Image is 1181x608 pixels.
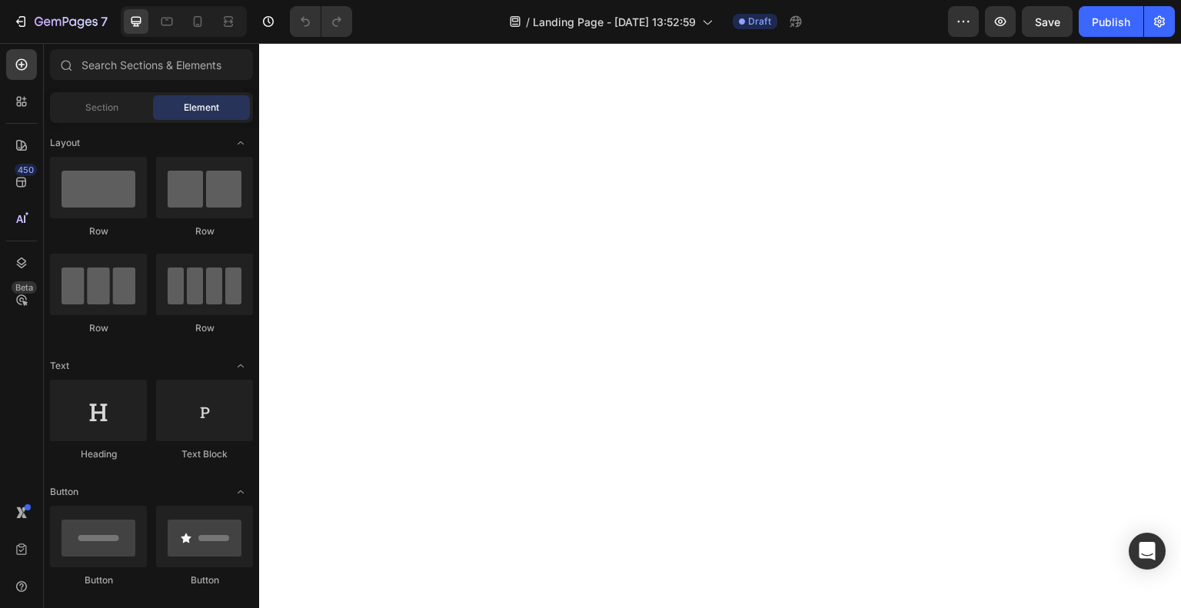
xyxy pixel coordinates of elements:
[50,321,147,335] div: Row
[156,573,253,587] div: Button
[533,14,696,30] span: Landing Page - [DATE] 13:52:59
[1022,6,1073,37] button: Save
[1092,14,1130,30] div: Publish
[748,15,771,28] span: Draft
[156,447,253,461] div: Text Block
[6,6,115,37] button: 7
[15,164,37,176] div: 450
[50,359,69,373] span: Text
[228,131,253,155] span: Toggle open
[290,6,352,37] div: Undo/Redo
[50,573,147,587] div: Button
[1079,6,1143,37] button: Publish
[50,447,147,461] div: Heading
[12,281,37,294] div: Beta
[50,136,80,150] span: Layout
[156,321,253,335] div: Row
[50,485,78,499] span: Button
[101,12,108,31] p: 7
[526,14,530,30] span: /
[1129,533,1166,570] div: Open Intercom Messenger
[184,101,219,115] span: Element
[50,49,253,80] input: Search Sections & Elements
[85,101,118,115] span: Section
[156,224,253,238] div: Row
[259,43,1181,608] iframe: Design area
[228,354,253,378] span: Toggle open
[1035,15,1060,28] span: Save
[228,480,253,504] span: Toggle open
[50,224,147,238] div: Row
